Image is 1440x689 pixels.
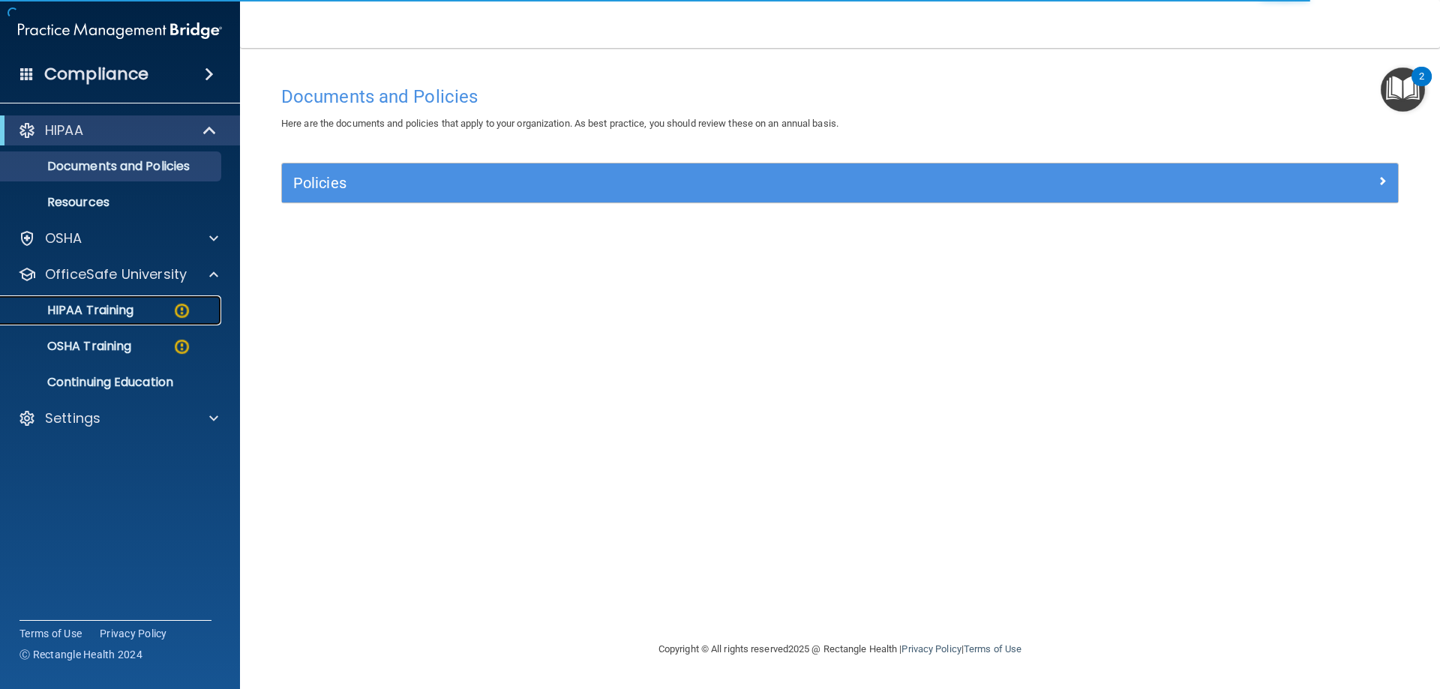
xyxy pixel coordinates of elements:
a: Terms of Use [964,643,1021,655]
p: Continuing Education [10,375,214,390]
h4: Documents and Policies [281,87,1399,106]
a: OfficeSafe University [18,265,218,283]
a: HIPAA [18,121,217,139]
button: Open Resource Center, 2 new notifications [1381,67,1425,112]
p: OSHA [45,229,82,247]
p: OSHA Training [10,339,131,354]
img: warning-circle.0cc9ac19.png [172,337,191,356]
p: OfficeSafe University [45,265,187,283]
p: HIPAA [45,121,83,139]
h4: Compliance [44,64,148,85]
img: warning-circle.0cc9ac19.png [172,301,191,320]
img: PMB logo [18,16,222,46]
h5: Policies [293,175,1108,191]
div: 2 [1419,76,1424,96]
p: Settings [45,409,100,427]
div: Copyright © All rights reserved 2025 @ Rectangle Health | | [566,625,1114,673]
span: Here are the documents and policies that apply to your organization. As best practice, you should... [281,118,838,129]
a: Settings [18,409,218,427]
a: Privacy Policy [901,643,961,655]
p: HIPAA Training [10,303,133,318]
a: Privacy Policy [100,626,167,641]
a: Terms of Use [19,626,82,641]
p: Documents and Policies [10,159,214,174]
span: Ⓒ Rectangle Health 2024 [19,647,142,662]
a: Policies [293,171,1387,195]
a: OSHA [18,229,218,247]
iframe: Drift Widget Chat Controller [1180,583,1422,643]
p: Resources [10,195,214,210]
